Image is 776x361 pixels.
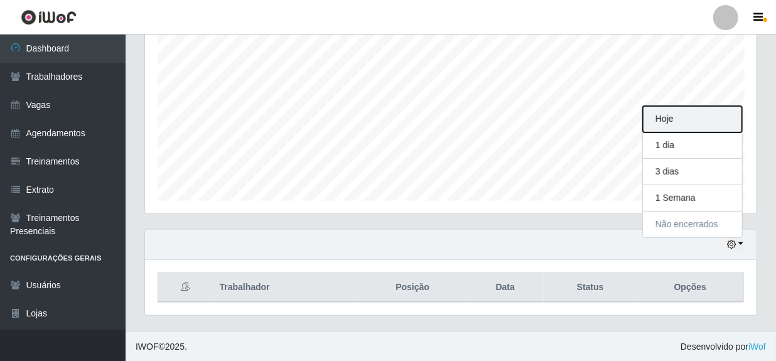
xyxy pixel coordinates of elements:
button: Hoje [643,106,742,132]
button: Não encerrados [643,212,742,237]
th: Data [467,273,544,303]
th: Opções [637,273,744,303]
th: Trabalhador [212,273,358,303]
button: 1 Semana [643,185,742,212]
button: 1 dia [643,132,742,159]
span: IWOF [136,342,159,352]
th: Posição [358,273,467,303]
img: CoreUI Logo [21,9,77,25]
span: © 2025 . [136,340,187,353]
th: Status [544,273,637,303]
a: iWof [748,342,766,352]
span: Desenvolvido por [681,340,766,353]
button: 3 dias [643,159,742,185]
